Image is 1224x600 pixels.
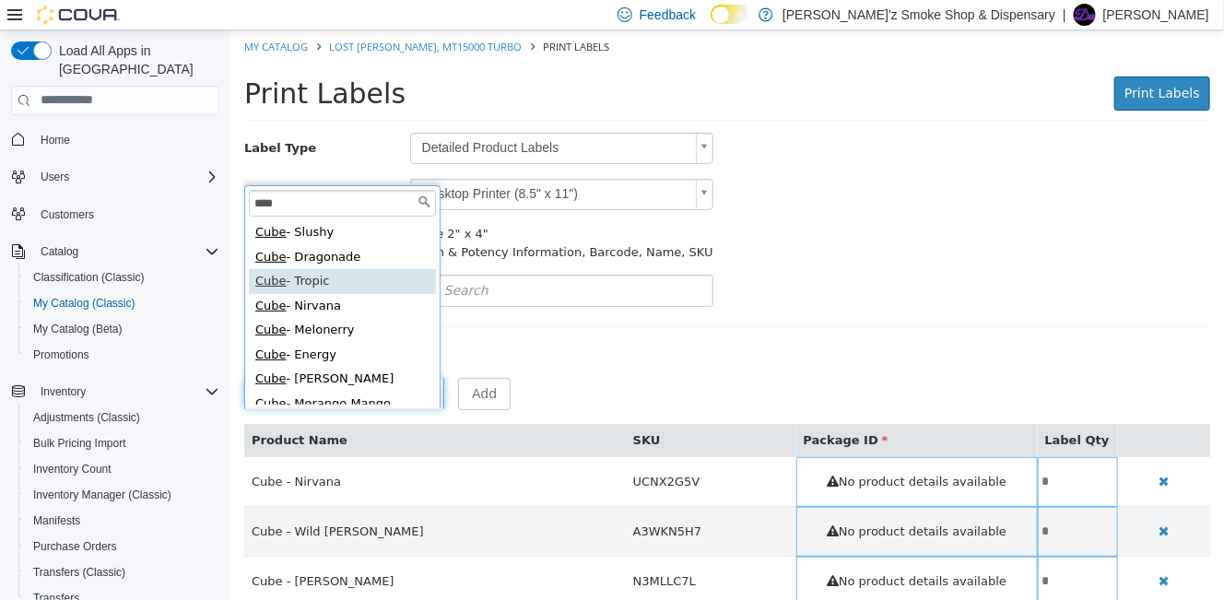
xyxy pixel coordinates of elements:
p: [PERSON_NAME] [1103,4,1209,26]
a: My Catalog (Beta) [26,318,130,340]
a: Adjustments (Classic) [26,406,147,429]
span: Cube [25,341,56,355]
a: Promotions [26,344,97,366]
span: Manifests [33,513,80,528]
span: Transfers (Classic) [26,561,219,583]
button: Manifests [18,508,227,534]
button: Bulk Pricing Import [18,430,227,456]
span: Classification (Classic) [33,270,145,285]
span: Home [41,133,70,147]
a: Classification (Classic) [26,266,152,288]
span: My Catalog (Classic) [26,292,219,314]
span: Cube [25,194,56,208]
button: Catalog [33,241,86,263]
button: Customers [4,201,227,228]
span: Adjustments (Classic) [26,406,219,429]
span: Inventory [41,384,86,399]
a: My Catalog (Classic) [26,292,143,314]
span: Promotions [26,344,219,366]
span: Catalog [33,241,219,263]
span: Customers [41,207,94,222]
button: Users [33,166,76,188]
span: Users [41,170,69,184]
span: Manifests [26,510,219,532]
button: My Catalog (Classic) [18,290,227,316]
button: Promotions [18,342,227,368]
span: Cube [25,366,56,380]
button: Transfers (Classic) [18,559,227,585]
span: Customers [33,203,219,226]
span: Classification (Classic) [26,266,219,288]
button: My Catalog (Beta) [18,316,227,342]
span: Feedback [640,6,696,24]
p: [PERSON_NAME]'z Smoke Shop & Dispensary [783,4,1055,26]
button: Inventory Manager (Classic) [18,482,227,508]
div: - [PERSON_NAME] [18,336,206,361]
span: Load All Apps in [GEOGRAPHIC_DATA] [52,41,219,78]
a: Inventory Manager (Classic) [26,484,179,506]
span: Home [33,128,219,151]
img: Cova [37,6,120,24]
a: Inventory Count [26,458,119,480]
span: Inventory Count [33,462,112,476]
span: Cube [25,219,56,233]
button: Users [4,164,227,190]
button: Inventory [4,379,227,405]
span: Purchase Orders [33,539,117,554]
a: Purchase Orders [26,535,124,558]
button: Purchase Orders [18,534,227,559]
a: Customers [33,204,101,226]
span: Users [33,166,219,188]
span: Transfers (Classic) [33,565,125,580]
a: Home [33,129,77,151]
button: Inventory Count [18,456,227,482]
div: - Dragonade [18,215,206,240]
a: Bulk Pricing Import [26,432,134,454]
span: Inventory Manager (Classic) [33,488,171,502]
a: Transfers (Classic) [26,561,133,583]
div: - Slushy [18,190,206,215]
span: Dark Mode [711,24,712,25]
span: Cube [25,292,56,306]
a: Manifests [26,510,88,532]
span: My Catalog (Beta) [33,322,123,336]
div: - Tropic [18,239,206,264]
span: Cube [25,317,56,331]
span: Purchase Orders [26,535,219,558]
button: Classification (Classic) [18,265,227,290]
div: - Melonerry [18,288,206,312]
div: - Energy [18,312,206,337]
div: Dubie Smith [1074,4,1096,26]
span: Bulk Pricing Import [26,432,219,454]
span: My Catalog (Beta) [26,318,219,340]
button: Catalog [4,239,227,265]
span: Adjustments (Classic) [33,410,140,425]
span: Bulk Pricing Import [33,436,126,451]
button: Home [4,126,227,153]
span: Inventory [33,381,219,403]
span: Catalog [41,244,78,259]
span: Inventory Count [26,458,219,480]
span: Promotions [33,347,89,362]
button: Inventory [33,381,93,403]
input: Dark Mode [711,5,749,24]
span: Inventory Manager (Classic) [26,484,219,506]
span: Cube [25,268,56,282]
p: | [1063,4,1066,26]
span: Cube [25,243,56,257]
button: Adjustments (Classic) [18,405,227,430]
div: - Morango Mango [18,361,206,386]
span: My Catalog (Classic) [33,296,135,311]
div: - Nirvana [18,264,206,288]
